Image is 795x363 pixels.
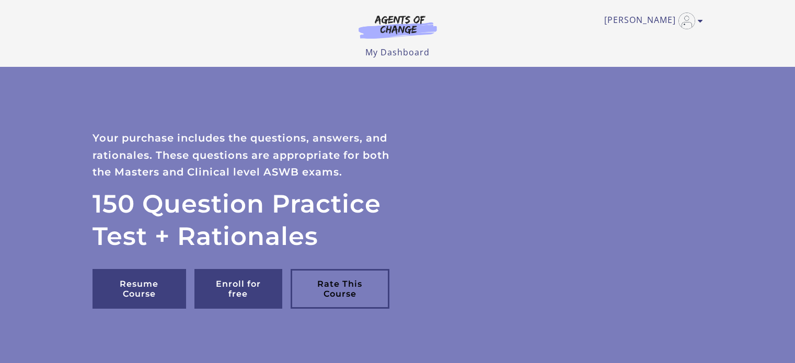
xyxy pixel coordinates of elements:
p: Your purchase includes the questions, answers, and rationales. These questions are appropriate fo... [93,130,398,181]
a: Enroll for free [194,269,282,309]
img: Agents of Change Logo [348,15,448,39]
a: Toggle menu [604,13,698,29]
h2: 150 Question Practice Test + Rationales [93,188,398,253]
a: Rate This Course [291,269,389,309]
a: My Dashboard [365,46,430,58]
a: Resume Course [93,269,186,309]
